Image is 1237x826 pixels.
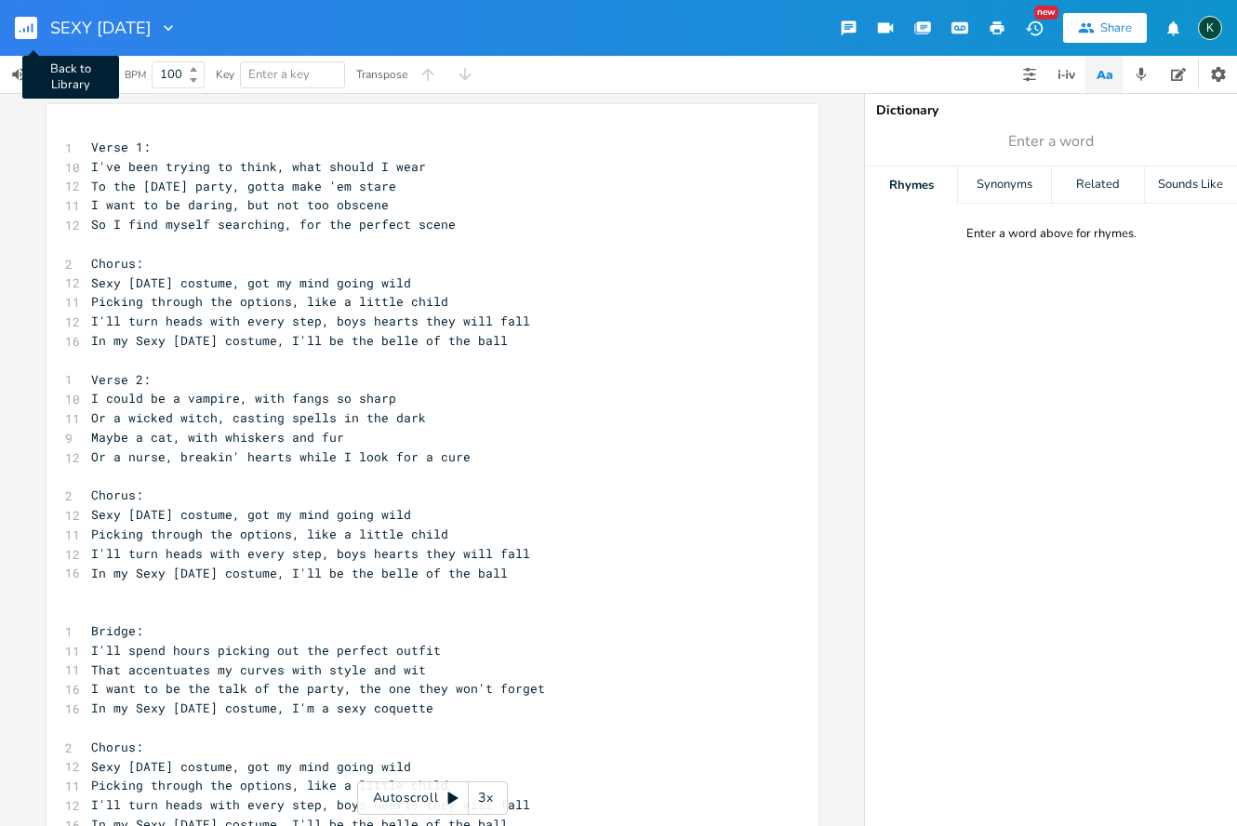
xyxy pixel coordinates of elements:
div: 3x [469,781,502,815]
span: To the [DATE] party, gotta make 'em stare [91,178,396,194]
span: Maybe a cat, with whiskers and fur [91,429,344,446]
span: So I find myself searching, for the perfect scene [91,216,456,233]
span: That accentuates my curves with style and wit [91,661,426,678]
span: Or a nurse, breakin' hearts while I look for a cure [91,448,471,465]
span: I'll spend hours picking out the perfect outfit [91,642,441,659]
div: New [1034,6,1058,20]
div: Enter a word above for rhymes. [966,226,1137,242]
span: Bridge: [91,622,143,639]
span: Sexy [DATE] costume, got my mind going wild [91,506,411,523]
span: Sexy [DATE] costume, got my mind going wild [91,274,411,291]
span: Chorus: [91,739,143,755]
div: Rhymes [865,167,957,204]
span: I'll turn heads with every step, boys hearts they will fall [91,545,530,562]
span: Chorus: [91,255,143,272]
span: Sexy [DATE] costume, got my mind going wild [91,758,411,775]
span: I could be a vampire, with fangs so sharp [91,390,396,406]
button: Back to Library [15,6,52,50]
div: Sounds Like [1145,167,1237,204]
button: Share [1063,13,1147,43]
div: Transpose [356,69,407,80]
span: In my Sexy [DATE] costume, I'll be the belle of the ball [91,565,508,581]
div: Koval [1198,16,1222,40]
div: Autoscroll [357,781,508,815]
span: In my Sexy [DATE] costume, I'm a sexy coquette [91,699,433,716]
span: Picking through the options, like a little child [91,777,448,793]
div: Synonyms [958,167,1050,204]
span: Enter a word [1008,131,1094,153]
div: BPM [125,70,146,80]
span: Chorus: [91,486,143,503]
span: I'll turn heads with every step, boys hearts they will fall [91,796,530,813]
div: Key [216,69,234,80]
div: Dictionary [876,104,1226,117]
span: I'll turn heads with every step, boys hearts they will fall [91,313,530,329]
div: Related [1052,167,1144,204]
span: Enter a key [248,66,310,83]
span: Verse 2: [91,371,151,388]
div: Share [1100,20,1132,36]
span: Verse 1: [91,139,151,155]
span: Picking through the options, like a little child [91,293,448,310]
span: Picking through the options, like a little child [91,526,448,542]
span: Or a wicked witch, casting spells in the dark [91,409,426,426]
span: I want to be daring, but not too obscene [91,196,389,213]
button: K [1198,7,1222,49]
button: New [1016,11,1053,45]
span: In my Sexy [DATE] costume, I'll be the belle of the ball [91,332,508,349]
span: SEXY [DATE] [50,20,152,36]
span: I want to be the talk of the party, the one they won't forget [91,680,545,697]
span: I've been trying to think, what should I wear [91,158,426,175]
